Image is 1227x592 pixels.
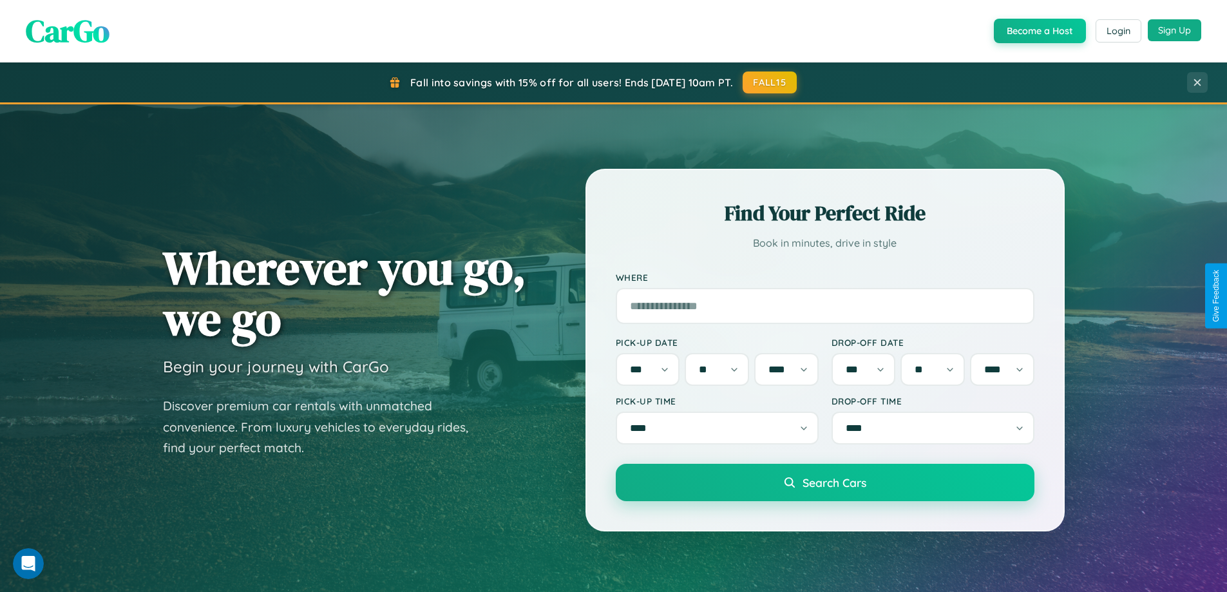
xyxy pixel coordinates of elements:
h3: Begin your journey with CarGo [163,357,389,376]
span: CarGo [26,10,109,52]
button: Become a Host [994,19,1086,43]
span: Fall into savings with 15% off for all users! Ends [DATE] 10am PT. [410,76,733,89]
label: Drop-off Time [832,396,1034,406]
button: FALL15 [743,72,797,93]
iframe: Intercom live chat [13,548,44,579]
span: Search Cars [803,475,866,490]
p: Book in minutes, drive in style [616,234,1034,253]
p: Discover premium car rentals with unmatched convenience. From luxury vehicles to everyday rides, ... [163,396,485,459]
button: Login [1096,19,1141,43]
h2: Find Your Perfect Ride [616,199,1034,227]
label: Pick-up Time [616,396,819,406]
label: Where [616,272,1034,283]
label: Pick-up Date [616,337,819,348]
div: Give Feedback [1212,270,1221,322]
button: Search Cars [616,464,1034,501]
label: Drop-off Date [832,337,1034,348]
button: Sign Up [1148,19,1201,41]
h1: Wherever you go, we go [163,242,526,344]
